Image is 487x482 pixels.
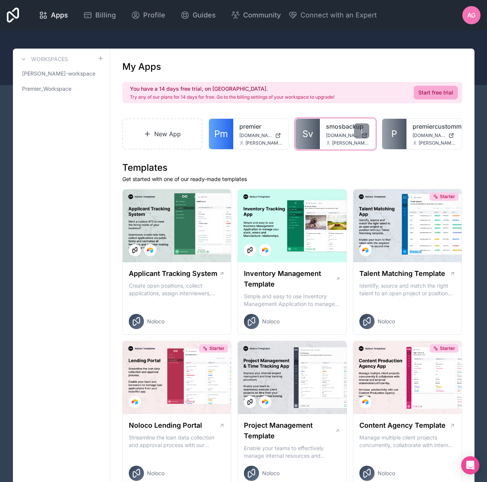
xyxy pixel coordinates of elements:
[174,7,222,24] a: Guides
[129,420,202,431] h1: Noloco Lending Portal
[19,55,68,64] a: Workspaces
[359,420,446,431] h1: Content Agency Template
[122,118,203,150] a: New App
[288,10,377,20] button: Connect with an Expert
[378,469,395,477] span: Noloco
[300,10,377,20] span: Connect with an Expert
[147,469,164,477] span: Noloco
[19,82,104,96] a: Premier_Workspace
[362,247,368,253] img: Airtable Logo
[243,10,281,20] span: Community
[193,10,216,20] span: Guides
[209,119,233,149] a: Pm
[22,70,95,77] span: [PERSON_NAME]-workspace
[147,318,164,325] span: Noloco
[414,86,458,99] a: Start free trial
[244,293,340,308] p: Simple and easy to use Inventory Management Application to manage your stock, orders and Manufact...
[130,94,334,100] p: Try any of our plans for 14 days for free. Go to the billing settings of your workspace to upgrade!
[262,469,280,477] span: Noloco
[125,7,171,24] a: Profile
[467,11,476,20] span: AG
[31,55,68,63] h3: Workspaces
[244,444,340,460] p: Enable your teams to effectively manage internal resources and execute client projects on time.
[326,122,369,131] a: smosbackup
[22,85,71,93] span: Premier_Workspace
[143,10,165,20] span: Profile
[19,67,104,80] a: [PERSON_NAME]-workspace
[209,345,225,351] span: Starter
[440,345,455,351] span: Starter
[129,282,225,297] p: Create open positions, collect applications, assign interviewers, centralise candidate feedback a...
[239,132,283,139] a: [DOMAIN_NAME]
[122,175,462,183] p: Get started with one of our ready-made templates
[359,268,445,279] h1: Talent Matching Template
[440,194,455,200] span: Starter
[129,268,217,279] h1: Applicant Tracking System
[245,140,283,146] span: [PERSON_NAME][EMAIL_ADDRESS][DOMAIN_NAME]
[77,7,122,24] a: Billing
[359,282,456,297] p: Identify, source and match the right talent to an open project or position with our Talent Matchi...
[326,132,369,139] a: [DOMAIN_NAME]
[413,132,445,139] span: [DOMAIN_NAME]
[262,247,268,253] img: Airtable Logo
[147,247,153,253] img: Airtable Logo
[214,128,228,140] span: Pm
[359,434,456,449] p: Manage multiple client projects concurrently, collaborate with internal and external stakeholders...
[419,140,456,146] span: [PERSON_NAME][EMAIL_ADDRESS][DOMAIN_NAME]
[122,61,161,73] h1: My Apps
[129,434,225,449] p: Streamline the loan data collection and approval process with our Lending Portal template.
[132,399,138,405] img: Airtable Logo
[378,318,395,325] span: Noloco
[413,122,456,131] a: premiercustommillwork
[239,122,283,131] a: premier
[362,399,368,405] img: Airtable Logo
[413,132,456,139] a: [DOMAIN_NAME]
[33,7,74,24] a: Apps
[296,119,320,149] a: Sv
[382,119,406,149] a: P
[244,420,335,441] h1: Project Management Template
[225,7,287,24] a: Community
[95,10,116,20] span: Billing
[461,456,479,474] div: Open Intercom Messenger
[302,128,313,140] span: Sv
[262,318,280,325] span: Noloco
[122,162,462,174] h1: Templates
[239,132,272,139] span: [DOMAIN_NAME]
[244,268,335,290] h1: Inventory Management Template
[51,10,68,20] span: Apps
[262,399,268,405] img: Airtable Logo
[391,128,397,140] span: P
[130,85,334,93] h2: You have a 14 days free trial, on [GEOGRAPHIC_DATA].
[332,140,369,146] span: [PERSON_NAME][EMAIL_ADDRESS][PERSON_NAME][DOMAIN_NAME]
[326,132,359,139] span: [DOMAIN_NAME]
